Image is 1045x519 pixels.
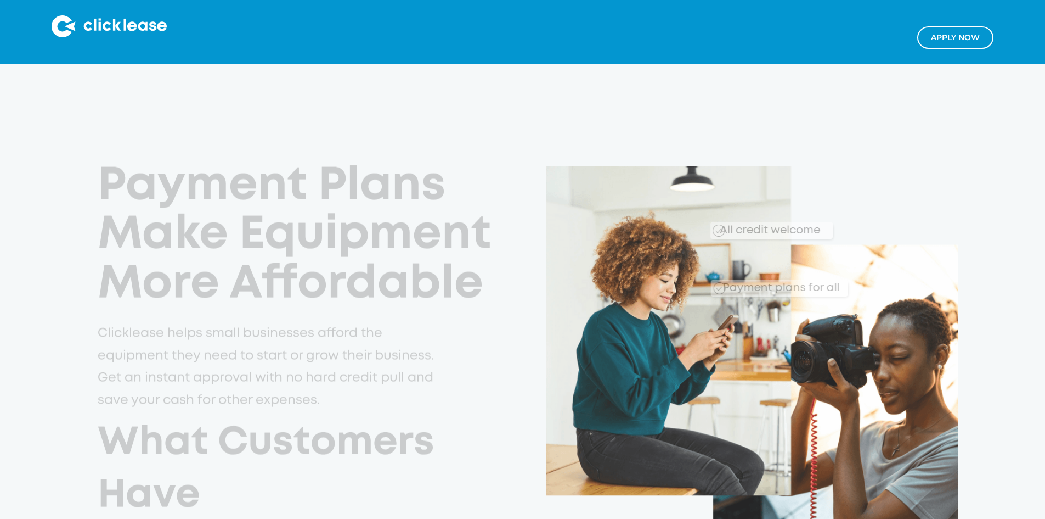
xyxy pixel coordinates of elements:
[98,162,513,309] h1: Payment Plans Make Equipment More Affordable
[52,15,167,37] img: Clicklease logo
[713,283,725,295] img: Checkmark_callout
[718,274,839,297] div: Payment plans for all
[713,225,725,237] img: Checkmark_callout
[676,215,833,239] div: All credit welcome
[98,323,440,412] p: Clicklease helps small businesses afford the equipment they need to start or grow their business....
[917,26,993,49] a: Apply NOw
